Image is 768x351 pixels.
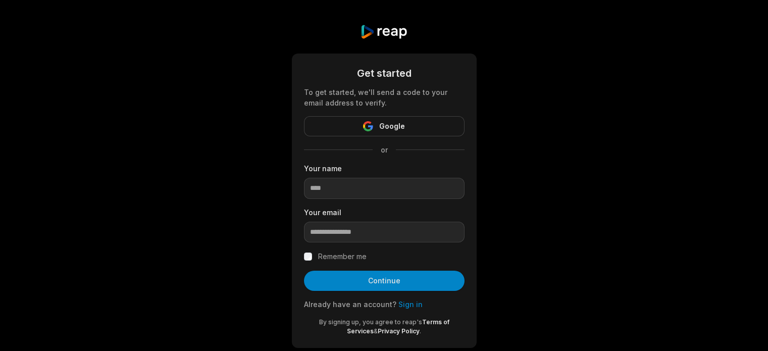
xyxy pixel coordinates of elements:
[304,87,465,108] div: To get started, we'll send a code to your email address to verify.
[373,144,396,155] span: or
[304,271,465,291] button: Continue
[304,207,465,218] label: Your email
[318,250,367,263] label: Remember me
[304,163,465,174] label: Your name
[319,318,422,326] span: By signing up, you agree to reap's
[398,300,423,309] a: Sign in
[304,300,396,309] span: Already have an account?
[347,318,449,335] a: Terms of Services
[379,120,405,132] span: Google
[304,116,465,136] button: Google
[304,66,465,81] div: Get started
[374,327,378,335] span: &
[420,327,421,335] span: .
[378,327,420,335] a: Privacy Policy
[360,24,408,39] img: reap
